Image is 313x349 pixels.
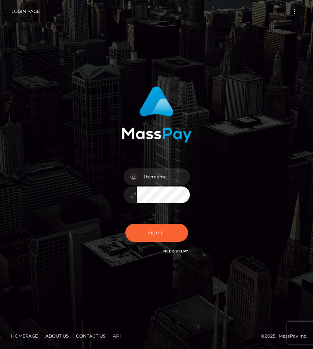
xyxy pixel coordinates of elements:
[6,332,307,340] div: © 2025 , MassPay Inc.
[122,86,192,143] img: MassPay Login
[137,168,190,185] input: Username...
[42,330,72,342] a: About Us
[125,224,188,242] button: Sign in
[73,330,108,342] a: Contact Us
[8,330,41,342] a: Homepage
[110,330,124,342] a: API
[163,249,188,254] a: Need Help?
[288,7,302,17] button: Toggle navigation
[11,4,40,19] a: Login Page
